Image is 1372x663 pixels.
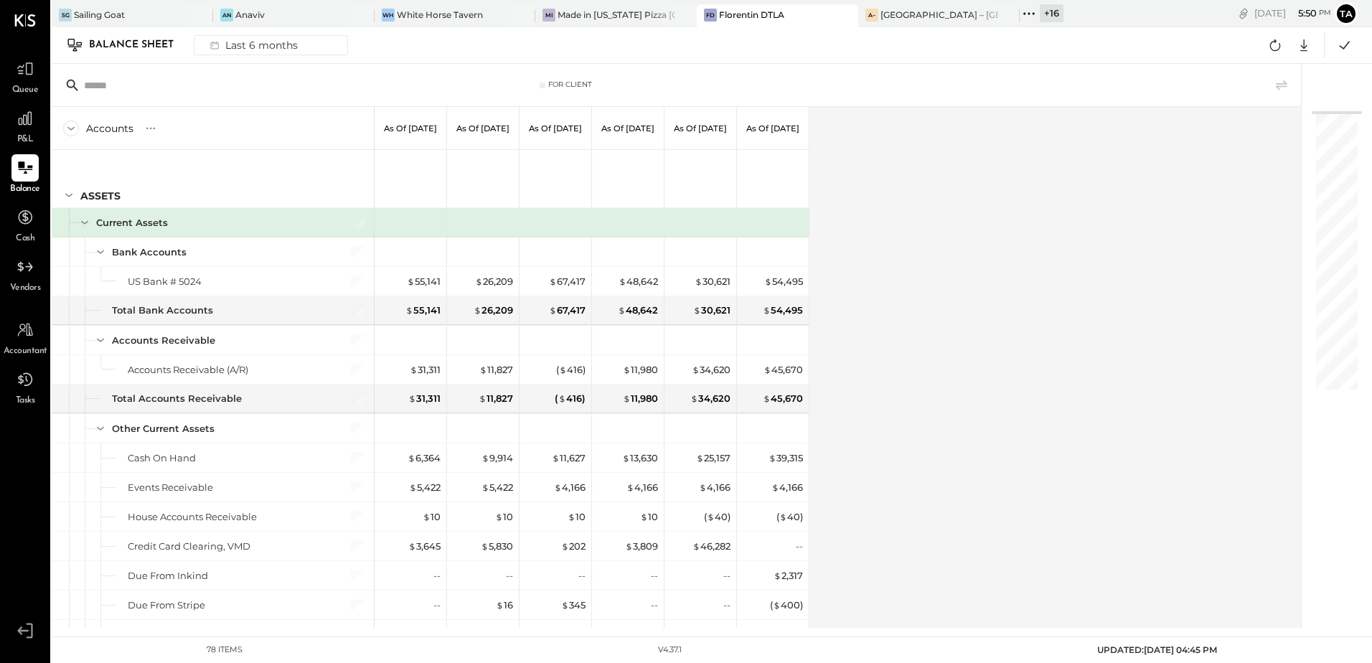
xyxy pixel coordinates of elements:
div: 12,755 [696,628,730,641]
span: $ [479,364,487,375]
div: 55,141 [405,304,441,317]
div: Prepaid Rent [128,628,189,641]
div: 54,495 [764,275,803,288]
span: $ [561,599,569,611]
span: $ [626,481,634,493]
span: $ [763,364,771,375]
span: $ [496,599,504,611]
span: Balance [10,183,40,196]
div: [GEOGRAPHIC_DATA] – [GEOGRAPHIC_DATA] [880,9,998,21]
span: $ [693,304,701,316]
span: $ [696,452,704,464]
div: Accounts Receivable (A/R) [128,363,248,377]
span: $ [408,452,415,464]
div: 67,417 [549,304,586,317]
span: $ [409,481,417,493]
span: $ [692,540,700,552]
div: 34,620 [692,363,730,377]
span: $ [481,452,489,464]
div: 11,980 [623,392,658,405]
div: SG [59,9,72,22]
div: [DATE] [1254,6,1331,20]
div: 10 [495,510,513,524]
div: 48,642 [619,275,658,288]
span: Cash [16,232,34,245]
div: 31,311 [410,363,441,377]
span: $ [618,304,626,316]
span: $ [481,540,489,552]
div: 48,642 [618,304,658,317]
div: 5,830 [481,540,513,553]
div: ( 40 ) [704,510,730,524]
span: $ [707,511,715,522]
div: 9,914 [481,451,513,465]
div: 67,417 [549,275,586,288]
div: Due From Stripe [128,598,205,612]
button: Ta [1335,2,1358,25]
span: $ [495,511,503,522]
div: 13,630 [622,451,658,465]
span: $ [625,540,633,552]
span: $ [475,276,483,287]
div: Sailing Goat [74,9,125,21]
div: 11,827 [479,363,513,377]
div: White Horse Tavern [397,9,483,21]
div: 30,621 [695,275,730,288]
span: $ [622,452,630,464]
div: 3,809 [625,540,658,553]
div: 10 [568,510,586,524]
div: 25,157 [696,451,730,465]
span: $ [690,392,698,404]
span: $ [779,511,787,522]
div: Balance Sheet [89,34,188,57]
span: $ [554,481,562,493]
span: $ [623,364,631,375]
div: 5,422 [481,481,513,494]
span: $ [623,392,631,404]
span: $ [408,540,416,552]
div: 10 [423,510,441,524]
div: 26,209 [474,304,513,317]
div: Last 6 months [202,36,304,55]
span: $ [773,599,781,611]
div: 26,209 [475,275,513,288]
div: 4,166 [771,481,803,494]
span: $ [552,452,560,464]
a: Balance [1,154,50,196]
div: 5,422 [409,481,441,494]
div: 34,620 [690,392,730,405]
div: copy link [1236,6,1251,21]
div: 11,827 [479,392,513,405]
span: $ [481,481,489,493]
span: UPDATED: [DATE] 04:45 PM [1097,644,1217,655]
div: Current Assets [96,216,168,230]
span: $ [640,511,648,522]
span: $ [479,392,487,404]
span: $ [410,364,418,375]
span: $ [561,540,569,552]
div: 16 [496,598,513,612]
div: 2,317 [774,569,803,583]
span: $ [549,304,557,316]
div: -- [506,569,513,583]
div: 46,282 [692,540,730,553]
div: Due From Inkind [128,569,208,583]
span: $ [407,276,415,287]
div: 15,000 [475,628,513,641]
span: $ [568,511,575,522]
p: As of [DATE] [384,123,437,133]
div: 45,670 [763,392,803,405]
div: 28,021 [767,628,803,641]
div: US Bank # 5024 [128,275,202,288]
div: 39,315 [769,451,803,465]
span: $ [408,392,416,404]
span: $ [558,392,566,404]
div: -- [433,628,441,641]
div: 55,141 [407,275,441,288]
span: Vendors [10,282,41,295]
a: Cash [1,204,50,245]
p: As of [DATE] [601,123,654,133]
div: -- [578,628,586,641]
span: $ [619,276,626,287]
span: P&L [17,133,34,146]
